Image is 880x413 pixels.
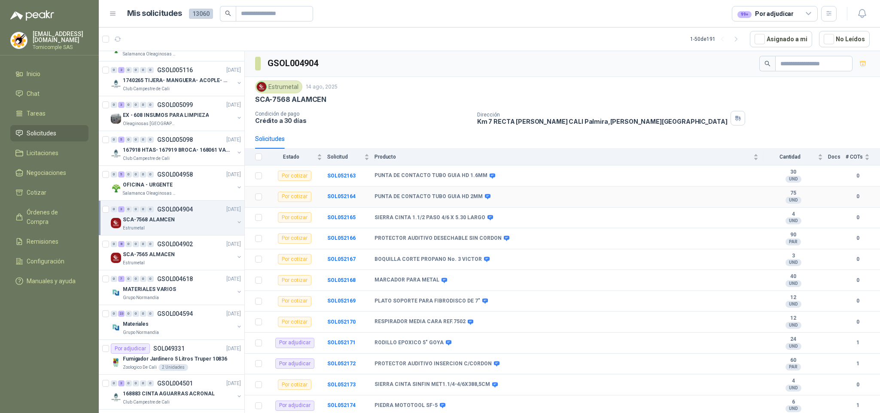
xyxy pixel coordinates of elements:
div: 0 [111,102,117,108]
div: 0 [140,137,146,143]
div: 0 [125,206,132,212]
p: [DATE] [226,205,241,214]
span: Tareas [27,109,46,118]
b: 0 [846,193,870,201]
div: Por cotizar [278,233,311,244]
a: Cotizar [10,184,88,201]
div: 0 [133,241,139,247]
p: GSOL005099 [157,102,193,108]
a: SOL052170 [327,319,356,325]
div: 0 [140,380,146,386]
b: PUNTA DE CONTACTO TUBO GUIA HD 1.6MM [375,172,487,179]
a: Negociaciones [10,165,88,181]
a: SOL052173 [327,382,356,388]
div: Por adjudicar [111,343,150,354]
div: 0 [111,311,117,317]
img: Company Logo [111,218,121,228]
div: 0 [147,380,154,386]
b: 30 [764,169,823,176]
div: Por adjudicar [275,358,314,369]
div: 0 [111,67,117,73]
img: Company Logo [111,113,121,124]
div: PAR [786,239,801,245]
span: Órdenes de Compra [27,208,80,226]
div: Por cotizar [278,296,311,306]
a: Remisiones [10,233,88,250]
img: Company Logo [11,32,27,49]
div: 0 [111,241,117,247]
img: Company Logo [111,148,121,159]
a: 0 3 0 0 0 0 GSOL004904[DATE] Company LogoSCA-7568 ALAMCENEstrumetal [111,204,243,232]
p: Dirección [477,112,728,118]
a: SOL052165 [327,214,356,220]
b: 0 [846,214,870,222]
a: Manuales y ayuda [10,273,88,289]
p: [DATE] [226,345,241,353]
button: Asignado a mi [750,31,812,47]
span: Estado [267,154,315,160]
a: SOL052171 [327,340,356,346]
b: RODILLO EPOXICO 5" GOYA [375,340,444,346]
a: Configuración [10,253,88,269]
img: Company Logo [111,183,121,193]
b: 1 [846,339,870,347]
div: 0 [140,67,146,73]
b: PUNTA DE CONTACTO TUBO GUIA HD 2MM [375,193,483,200]
span: Licitaciones [27,148,58,158]
div: 8 [118,241,125,247]
p: Tornicomple SAS [33,45,88,50]
b: 12 [764,294,823,301]
p: GSOL004958 [157,171,193,177]
b: 60 [764,357,823,364]
a: Licitaciones [10,145,88,161]
div: 5 [118,171,125,177]
a: Tareas [10,105,88,122]
a: SOL052172 [327,361,356,367]
div: Por adjudicar [275,338,314,348]
div: 3 [118,380,125,386]
div: UND [786,217,801,224]
p: SCA-7565 ALMACEN [123,251,175,259]
button: No Leídos [819,31,870,47]
p: Condición de pago [255,111,470,117]
b: SOL052164 [327,193,356,199]
img: Company Logo [111,392,121,402]
span: # COTs [846,154,863,160]
b: 75 [764,190,823,197]
p: [DATE] [226,379,241,388]
div: 3 [118,102,125,108]
p: 14 ago, 2025 [306,83,338,91]
div: UND [786,280,801,287]
a: Solicitudes [10,125,88,141]
span: Remisiones [27,237,58,246]
p: GSOL004501 [157,380,193,386]
div: 0 [133,380,139,386]
a: Chat [10,86,88,102]
span: search [764,61,770,67]
div: UND [786,385,801,392]
p: [DATE] [226,171,241,179]
a: Por adjudicarSOL049331[DATE] Company LogoFumigador Jardinero 5 Litros Truper 10836Zoologico De Ca... [99,340,244,375]
b: SIERRA CINTA SINFIN MET1.1/4-4/6X388,5CM [375,381,490,388]
a: 0 7 0 0 0 0 GSOL004618[DATE] Company LogoMATERIALES VARIOSGrupo Normandía [111,274,243,301]
a: Órdenes de Compra [10,204,88,230]
a: SOL052168 [327,277,356,283]
div: 0 [111,171,117,177]
a: 0 8 0 0 0 0 GSOL004902[DATE] Company LogoSCA-7565 ALMACENEstrumetal [111,239,243,266]
a: SOL052174 [327,402,356,408]
div: 0 [111,380,117,386]
a: SOL052169 [327,298,356,304]
div: UND [786,197,801,204]
div: 0 [133,67,139,73]
img: Company Logo [111,79,121,89]
span: Producto [375,154,752,160]
div: Por cotizar [278,379,311,390]
div: 0 [133,137,139,143]
div: 0 [140,206,146,212]
span: Solicitudes [27,128,56,138]
p: SCA-7568 ALAMCEN [123,216,175,224]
